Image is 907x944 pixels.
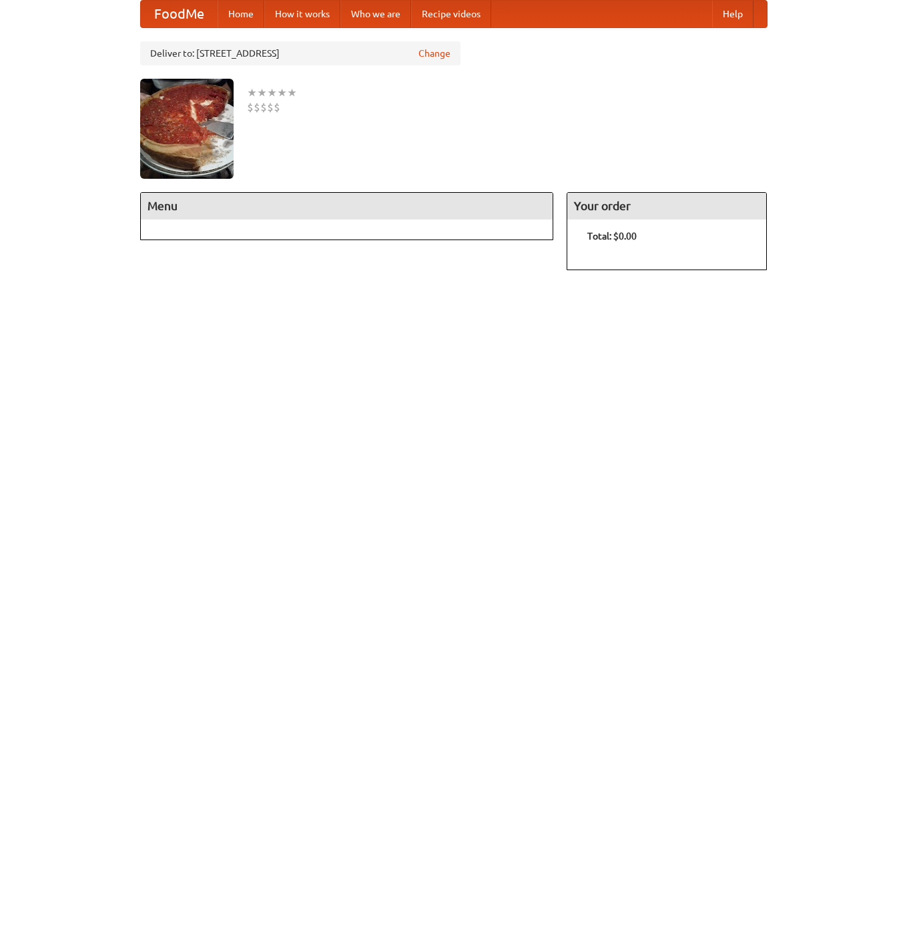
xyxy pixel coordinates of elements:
a: How it works [264,1,340,27]
img: angular.jpg [140,79,234,179]
div: Deliver to: [STREET_ADDRESS] [140,41,461,65]
li: ★ [287,85,297,100]
a: FoodMe [141,1,218,27]
li: $ [274,100,280,115]
li: $ [254,100,260,115]
a: Help [712,1,753,27]
li: ★ [277,85,287,100]
a: Recipe videos [411,1,491,27]
a: Home [218,1,264,27]
b: Total: $0.00 [587,231,637,242]
li: ★ [267,85,277,100]
li: $ [267,100,274,115]
a: Change [418,47,450,60]
a: Who we are [340,1,411,27]
h4: Menu [141,193,553,219]
li: $ [260,100,267,115]
li: $ [247,100,254,115]
li: ★ [257,85,267,100]
li: ★ [247,85,257,100]
h4: Your order [567,193,766,219]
